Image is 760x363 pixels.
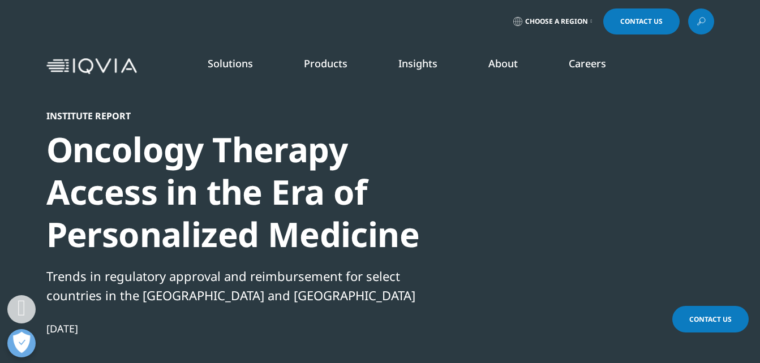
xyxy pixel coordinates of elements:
span: Choose a Region [525,17,588,26]
span: Contact Us [689,314,732,324]
button: Open Preferences [7,329,36,357]
img: IQVIA Healthcare Information Technology and Pharma Clinical Research Company [46,58,137,75]
span: Contact Us [620,18,663,25]
a: About [488,57,518,70]
a: Solutions [208,57,253,70]
a: Contact Us [603,8,680,34]
a: Contact Us [672,306,749,332]
a: Products [304,57,347,70]
div: Oncology Therapy Access in the Era of Personalized Medicine [46,128,435,256]
a: Careers [569,57,606,70]
nav: Primary [141,40,714,93]
a: Insights [398,57,437,70]
div: Institute Report [46,110,435,122]
div: Trends in regulatory approval and reimbursement for select countries in the [GEOGRAPHIC_DATA] and... [46,266,435,305]
div: [DATE] [46,322,435,335]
